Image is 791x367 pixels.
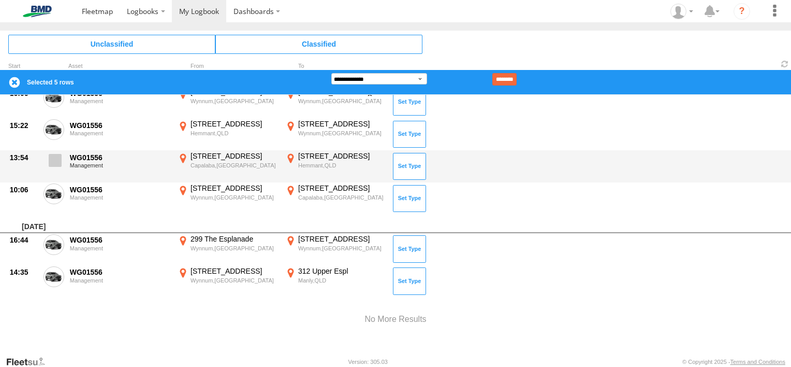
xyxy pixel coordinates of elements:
div: Management [70,98,170,104]
span: Click to view Classified Trips [215,35,422,53]
a: Visit our Website [6,357,53,367]
div: [STREET_ADDRESS] [298,119,386,129]
div: Wynnum,[GEOGRAPHIC_DATA] [191,97,278,105]
i: ? [734,3,750,20]
div: Management [70,245,170,251]
div: Management [70,194,170,201]
span: Click to view Unclassified Trips [8,35,215,53]
div: WG01556 [70,153,170,162]
label: Click to View Event Location [176,234,280,264]
label: Click to View Event Location [176,266,280,297]
label: Click to View Event Location [284,234,387,264]
label: Clear Selection [8,76,21,89]
button: Click to Set [393,121,426,148]
div: 16:44 [10,235,38,245]
div: 14:35 [10,267,38,277]
div: [STREET_ADDRESS] [191,151,278,161]
div: Wynnum,[GEOGRAPHIC_DATA] [191,194,278,201]
label: Click to View Event Location [284,87,387,117]
a: Terms and Conditions [730,359,785,365]
div: Wynnum,[GEOGRAPHIC_DATA] [298,245,386,252]
div: Wynnum,[GEOGRAPHIC_DATA] [191,277,278,284]
button: Click to Set [393,185,426,212]
div: Hemmant,QLD [191,130,278,137]
div: Asset [68,64,172,69]
div: [STREET_ADDRESS] [298,183,386,193]
label: Click to View Event Location [284,151,387,181]
label: Click to View Event Location [284,266,387,297]
div: Version: 305.03 [348,359,388,365]
button: Click to Set [393,153,426,180]
div: 299 The Esplanade [191,234,278,244]
div: 10:06 [10,185,38,194]
div: 312 Upper Espl [298,266,386,276]
div: WG01556 [70,121,170,130]
label: Click to View Event Location [284,119,387,149]
div: [STREET_ADDRESS] [298,234,386,244]
div: 15:22 [10,121,38,130]
label: Click to View Event Location [284,183,387,214]
div: WG01556 [70,235,170,245]
div: Management [70,130,170,136]
label: Click to View Event Location [176,87,280,117]
div: Wynnum,[GEOGRAPHIC_DATA] [298,97,386,105]
div: [STREET_ADDRESS] [191,183,278,193]
div: Capalaba,[GEOGRAPHIC_DATA] [191,162,278,169]
label: Click to View Event Location [176,151,280,181]
div: Management [70,277,170,284]
button: Click to Set [393,89,426,116]
div: WG01556 [70,267,170,277]
div: Wynnum,[GEOGRAPHIC_DATA] [298,130,386,137]
div: Manly,QLD [298,277,386,284]
button: Click to Set [393,267,426,294]
div: 13:54 [10,153,38,162]
div: From [176,64,280,69]
div: [STREET_ADDRESS] [191,119,278,129]
div: © Copyright 2025 - [682,359,785,365]
img: bmd-logo.svg [10,6,64,17]
div: Wynnum,[GEOGRAPHIC_DATA] [191,245,278,252]
div: To [284,64,387,69]
div: Benjamin McIlroy [667,4,697,19]
div: WG01556 [70,185,170,194]
div: Click to Sort [8,64,39,69]
span: Refresh [779,59,791,69]
div: Hemmant,QLD [298,162,386,169]
div: [STREET_ADDRESS] [298,151,386,161]
button: Click to Set [393,235,426,262]
div: [STREET_ADDRESS] [191,266,278,276]
div: Capalaba,[GEOGRAPHIC_DATA] [298,194,386,201]
label: Click to View Event Location [176,119,280,149]
div: Management [70,162,170,168]
label: Click to View Event Location [176,183,280,214]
